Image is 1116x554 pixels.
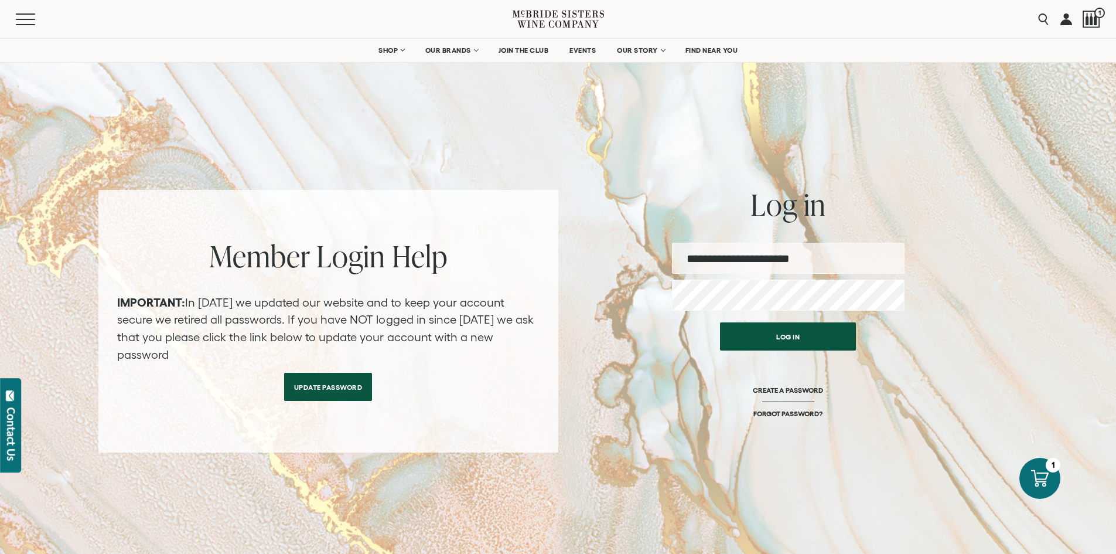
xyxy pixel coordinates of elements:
[499,46,549,55] span: JOIN THE CLUB
[284,373,373,401] a: Update Password
[685,46,738,55] span: FIND NEAR YOU
[371,39,412,62] a: SHOP
[418,39,485,62] a: OUR BRANDS
[117,294,540,363] p: In [DATE] we updated our website and to keep your account secure we retired all passwords. If you...
[1046,458,1060,473] div: 1
[720,322,856,351] button: Log in
[117,242,540,271] h2: Member Login Help
[5,407,17,461] div: Contact Us
[617,46,658,55] span: OUR STORY
[753,386,823,409] a: CREATE A PASSWORD
[16,13,58,25] button: Mobile Menu Trigger
[678,39,746,62] a: FIND NEAR YOU
[609,39,672,62] a: OUR STORY
[378,46,398,55] span: SHOP
[117,296,185,309] strong: IMPORTANT:
[491,39,557,62] a: JOIN THE CLUB
[569,46,596,55] span: EVENTS
[753,409,823,418] a: FORGOT PASSWORD?
[672,190,905,219] h2: Log in
[425,46,471,55] span: OUR BRANDS
[1094,8,1105,18] span: 1
[562,39,603,62] a: EVENTS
